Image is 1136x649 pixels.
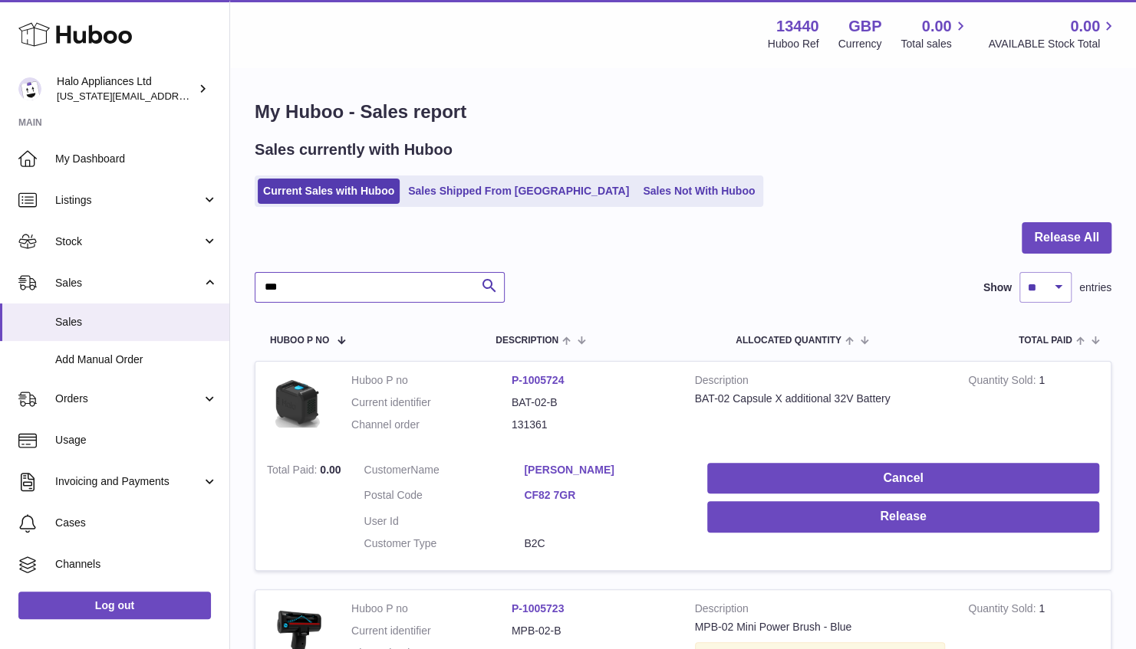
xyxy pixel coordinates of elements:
[707,501,1099,533] button: Release
[55,352,218,367] span: Add Manual Order
[1070,16,1100,37] span: 0.00
[351,624,512,638] dt: Current identifier
[258,179,400,204] a: Current Sales with Huboo
[776,16,819,37] strong: 13440
[838,37,882,51] div: Currency
[922,16,952,37] span: 0.00
[364,514,525,529] dt: User Id
[55,474,202,489] span: Invoicing and Payments
[637,179,760,204] a: Sales Not With Huboo
[524,488,684,503] a: CF82 7GR
[512,624,672,638] dd: MPB-02-B
[968,602,1039,618] strong: Quantity Sold
[351,373,512,388] dt: Huboo P no
[496,336,558,346] span: Description
[364,536,525,551] dt: Customer Type
[351,395,512,410] dt: Current identifier
[768,37,819,51] div: Huboo Ref
[55,152,218,166] span: My Dashboard
[55,433,218,447] span: Usage
[901,37,969,51] span: Total sales
[957,362,1111,451] td: 1
[512,418,672,432] dd: 131361
[364,488,525,506] dt: Postal Code
[364,463,525,481] dt: Name
[55,392,202,406] span: Orders
[351,601,512,616] dt: Huboo P no
[1019,336,1072,346] span: Total paid
[695,601,946,620] strong: Description
[18,592,211,619] a: Log out
[988,37,1118,51] span: AVAILABLE Stock Total
[403,179,634,204] a: Sales Shipped From [GEOGRAPHIC_DATA]
[707,463,1099,494] button: Cancel
[57,90,364,102] span: [US_STATE][EMAIL_ADDRESS][PERSON_NAME][DOMAIN_NAME]
[848,16,881,37] strong: GBP
[901,16,969,51] a: 0.00 Total sales
[983,280,1012,295] label: Show
[1079,280,1111,295] span: entries
[57,74,195,103] div: Halo Appliances Ltd
[351,418,512,432] dt: Channel order
[968,374,1039,390] strong: Quantity Sold
[255,139,453,160] h2: Sales currently with Huboo
[988,16,1118,51] a: 0.00 AVAILABLE Stock Total
[55,557,218,572] span: Channels
[320,464,341,476] span: 0.00
[736,336,841,346] span: ALLOCATED Quantity
[695,620,946,634] div: MPB-02 Mini Power Brush - Blue
[695,373,946,392] strong: Description
[55,315,218,329] span: Sales
[695,392,946,406] div: BAT-02 Capsule X additional 32V Battery
[255,100,1111,124] h1: My Huboo - Sales report
[267,373,328,434] img: G2-Battery.png
[55,276,202,290] span: Sales
[512,374,565,386] a: P-1005724
[524,463,684,477] a: [PERSON_NAME]
[512,602,565,615] a: P-1005723
[270,336,329,346] span: Huboo P no
[55,516,218,530] span: Cases
[55,234,202,249] span: Stock
[55,193,202,208] span: Listings
[524,536,684,551] dd: B2C
[267,464,320,480] strong: Total Paid
[1022,222,1111,254] button: Release All
[18,77,41,100] img: georgia.hennessy@haloappliances.com
[364,464,411,476] span: Customer
[512,395,672,410] dd: BAT-02-B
